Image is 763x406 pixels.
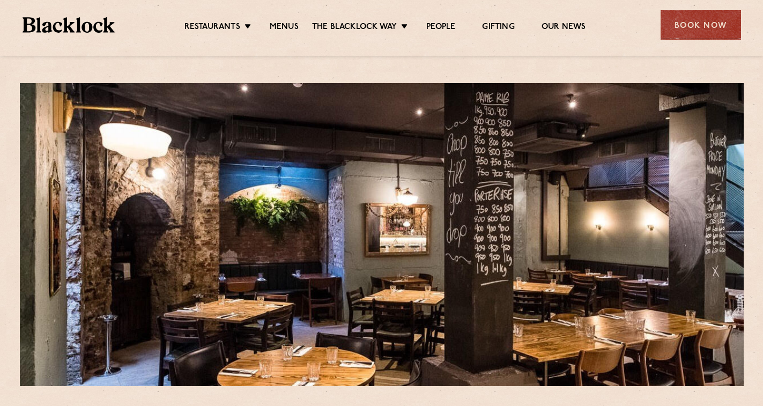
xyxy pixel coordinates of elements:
[184,22,240,34] a: Restaurants
[661,10,741,40] div: Book Now
[426,22,455,34] a: People
[482,22,514,34] a: Gifting
[23,17,115,33] img: BL_Textured_Logo-footer-cropped.svg
[270,22,299,34] a: Menus
[542,22,586,34] a: Our News
[312,22,397,34] a: The Blacklock Way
